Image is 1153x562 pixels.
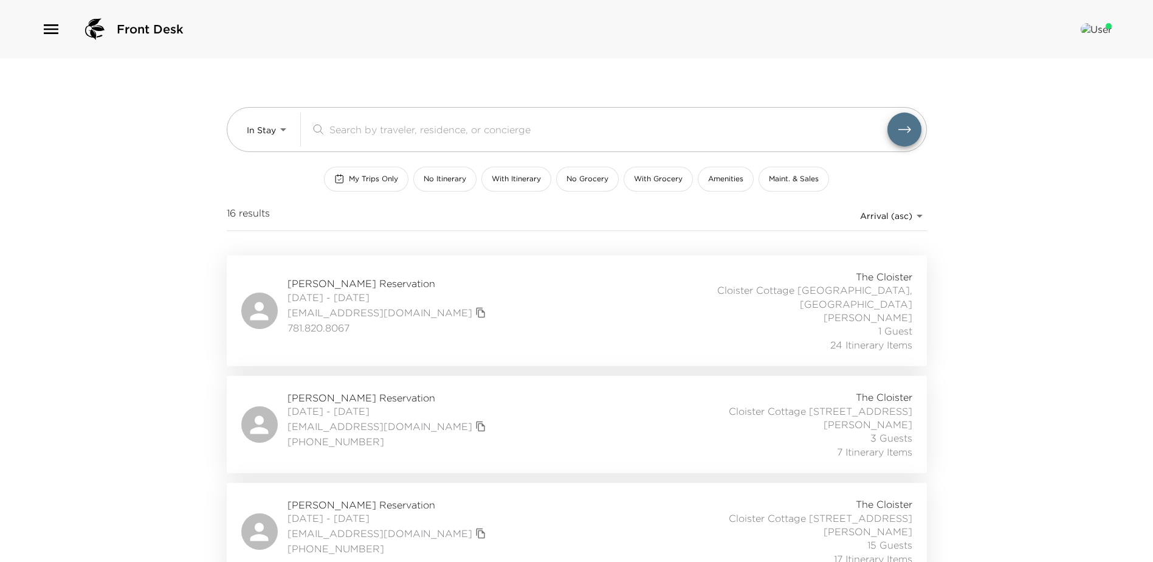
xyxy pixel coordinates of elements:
a: [EMAIL_ADDRESS][DOMAIN_NAME] [287,527,472,540]
a: [PERSON_NAME] Reservation[DATE] - [DATE][EMAIL_ADDRESS][DOMAIN_NAME]copy primary member email[PHO... [227,376,927,473]
span: [PERSON_NAME] [824,311,912,324]
span: [DATE] - [DATE] [287,291,489,304]
span: Cloister Cottage [STREET_ADDRESS] [729,512,912,525]
img: logo [80,15,109,44]
span: Arrival (asc) [860,210,912,221]
span: With Grocery [634,174,683,184]
span: The Cloister [856,498,912,511]
span: 3 Guests [870,431,912,445]
button: With Itinerary [481,167,551,192]
span: [DATE] - [DATE] [287,404,489,418]
span: My Trips Only [349,174,398,184]
span: The Cloister [856,270,912,283]
span: Cloister Cottage [STREET_ADDRESS] [729,404,912,418]
span: No Itinerary [424,174,466,184]
a: [EMAIL_ADDRESS][DOMAIN_NAME] [287,306,472,319]
span: No Grocery [566,174,608,184]
span: With Itinerary [492,174,541,184]
button: No Grocery [556,167,619,192]
span: The Cloister [856,390,912,404]
span: [PERSON_NAME] Reservation [287,498,489,512]
span: 1 Guest [878,324,912,338]
span: [PHONE_NUMBER] [287,435,489,448]
span: Maint. & Sales [769,174,819,184]
button: copy primary member email [472,525,489,542]
span: [PERSON_NAME] Reservation [287,277,489,290]
span: Cloister Cottage [GEOGRAPHIC_DATA], [GEOGRAPHIC_DATA] [644,283,912,311]
a: [EMAIL_ADDRESS][DOMAIN_NAME] [287,420,472,433]
a: [PERSON_NAME] Reservation[DATE] - [DATE][EMAIL_ADDRESS][DOMAIN_NAME]copy primary member email781.... [227,255,927,366]
span: [PHONE_NUMBER] [287,542,489,555]
span: 7 Itinerary Items [837,445,912,459]
img: User [1081,23,1112,35]
span: 781.820.8067 [287,321,489,335]
span: [PERSON_NAME] [824,418,912,431]
span: [DATE] - [DATE] [287,512,489,525]
span: 15 Guests [867,538,912,552]
span: 24 Itinerary Items [830,338,912,352]
button: copy primary member email [472,418,489,435]
button: Maint. & Sales [759,167,829,192]
button: No Itinerary [413,167,477,192]
span: Front Desk [117,21,184,38]
input: Search by traveler, residence, or concierge [329,122,887,136]
button: copy primary member email [472,304,489,321]
span: [PERSON_NAME] [824,525,912,538]
span: 16 results [227,206,270,226]
button: With Grocery [624,167,693,192]
button: My Trips Only [324,167,408,192]
span: [PERSON_NAME] Reservation [287,391,489,404]
span: Amenities [708,174,743,184]
button: Amenities [698,167,754,192]
span: In Stay [247,125,276,136]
